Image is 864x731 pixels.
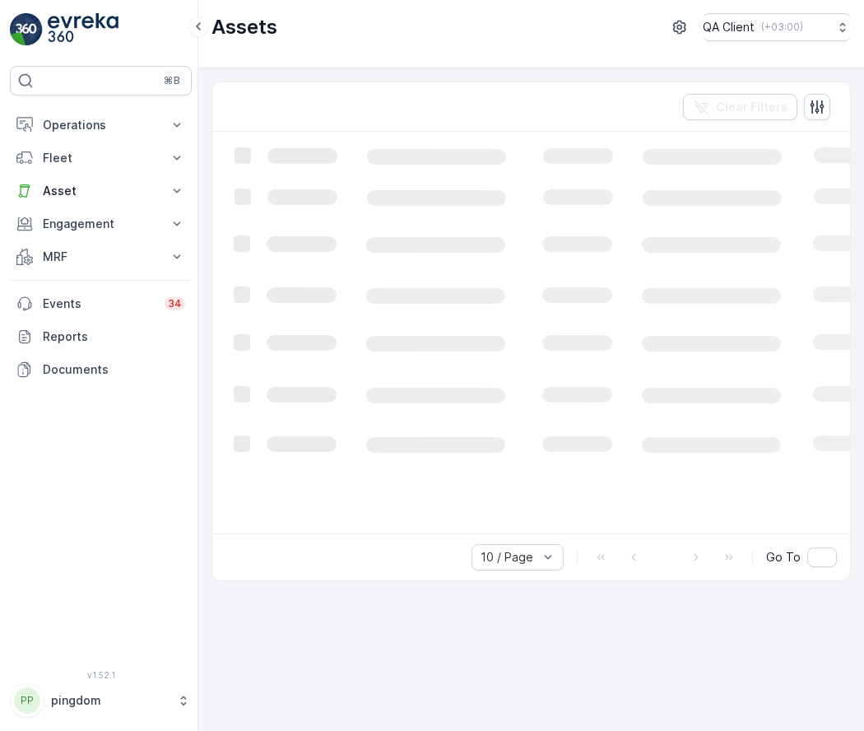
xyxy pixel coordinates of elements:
p: Events [43,296,155,312]
a: Events34 [10,287,192,320]
a: Documents [10,353,192,386]
p: MRF [43,249,159,265]
p: ( +03:00 ) [761,21,803,34]
button: QA Client(+03:00) [703,13,851,41]
button: Operations [10,109,192,142]
p: Documents [43,361,185,378]
p: QA Client [703,19,755,35]
button: Asset [10,175,192,207]
p: Reports [43,328,185,345]
p: Clear Filters [716,99,787,115]
button: PPpingdom [10,683,192,718]
button: Clear Filters [683,94,797,120]
img: logo [10,13,43,46]
p: Fleet [43,150,159,166]
div: PP [14,687,40,714]
p: Assets [211,14,277,40]
button: Fleet [10,142,192,175]
p: Asset [43,183,159,199]
a: Reports [10,320,192,353]
p: Operations [43,117,159,133]
img: logo_light-DOdMpM7g.png [48,13,118,46]
span: v 1.52.1 [10,670,192,680]
p: Engagement [43,216,159,232]
button: Engagement [10,207,192,240]
p: pingdom [51,692,169,709]
button: MRF [10,240,192,273]
p: ⌘B [164,74,180,87]
span: Go To [766,549,801,566]
p: 34 [168,297,182,310]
